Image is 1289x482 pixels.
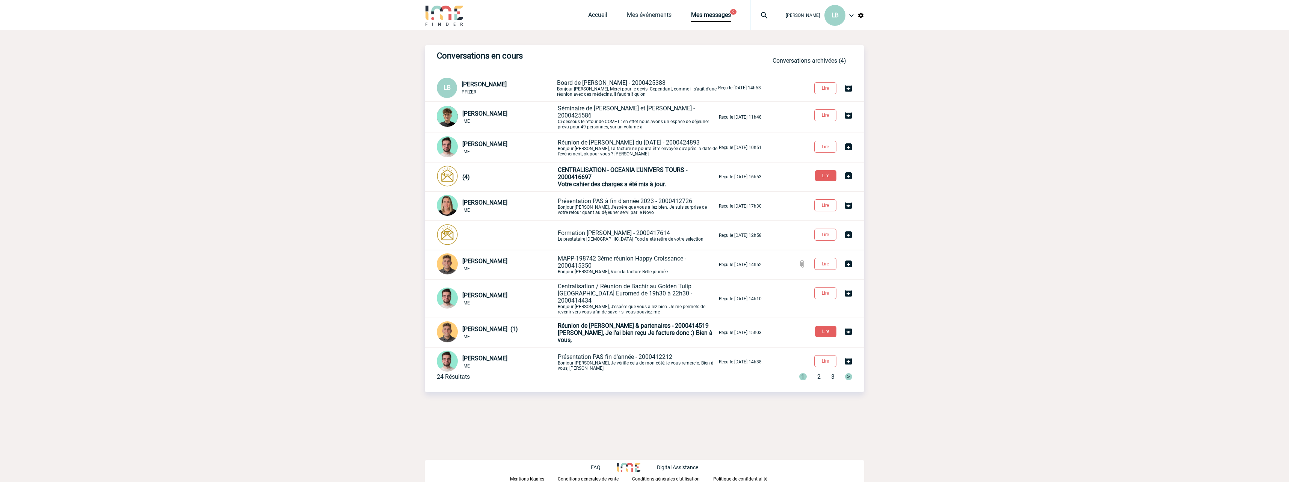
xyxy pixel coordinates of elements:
[591,463,617,470] a: FAQ
[844,171,853,180] img: Archiver la conversation
[808,143,844,150] a: Lire
[773,57,846,64] a: Conversations archivées (4)
[588,11,607,22] a: Accueil
[558,229,670,236] span: Formation [PERSON_NAME] - 2000417614
[462,266,470,271] span: IME
[462,89,476,95] span: PFIZER
[808,230,844,238] a: Lire
[462,334,470,339] span: IME
[462,81,507,88] span: [PERSON_NAME]
[462,258,507,265] span: [PERSON_NAME]
[845,373,852,380] span: >
[558,105,695,119] span: Séminaire de [PERSON_NAME] et [PERSON_NAME] - 2000425586
[557,79,666,86] span: Board de [PERSON_NAME] - 2000425388
[591,464,601,470] p: FAQ
[462,355,507,362] span: [PERSON_NAME]
[719,145,762,150] p: Reçu le [DATE] 10h51
[831,373,835,380] span: 3
[844,201,853,210] img: Archiver la conversation
[718,85,761,90] p: Reçu le [DATE] 14h53
[437,295,762,302] a: [PERSON_NAME] IME Centralisation / Réunion de Bachir au Golden Tulip [GEOGRAPHIC_DATA] Euromed de...
[730,9,737,15] button: 9
[557,79,717,97] p: Bonjour [PERSON_NAME], Merci pour le devis. Cependant, comme il s'agit d'une réunion avec des méd...
[437,106,556,128] div: Conversation privée : Client - Agence
[815,170,836,181] button: Lire
[437,195,458,216] img: 112968-1.png
[558,166,687,181] span: CENTRALISATION - OCEANIA L'UNIVERS TOURS - 2000416697
[462,140,507,148] span: [PERSON_NAME]
[844,289,853,298] img: Archiver la conversation
[844,142,853,151] img: Archiver la conversation
[719,174,762,179] p: Reçu le [DATE] 16h53
[558,475,632,482] a: Conditions générales de vente
[814,199,836,211] button: Lire
[437,358,762,365] a: [PERSON_NAME] IME Présentation PAS fin d'année - 2000412212Bonjour [PERSON_NAME], Je vérifie cela...
[437,166,556,188] div: Conversation privée : Client - Agence
[462,363,470,369] span: IME
[462,110,507,117] span: [PERSON_NAME]
[437,143,762,151] a: [PERSON_NAME] IME Réunion de [PERSON_NAME] du [DATE] - 2000424893Bonjour [PERSON_NAME], La factur...
[786,13,820,18] span: [PERSON_NAME]
[462,199,507,206] span: [PERSON_NAME]
[437,113,762,120] a: [PERSON_NAME] IME Séminaire de [PERSON_NAME] et [PERSON_NAME] - 2000425586Ci-dessous le retour de...
[437,51,662,60] h3: Conversations en cours
[814,141,836,153] button: Lire
[437,373,470,380] div: 24 Résultats
[808,289,844,296] a: Lire
[462,208,470,213] span: IME
[462,119,470,124] span: IME
[437,84,761,91] a: LB [PERSON_NAME] PFIZER Board de [PERSON_NAME] - 2000425388Bonjour [PERSON_NAME], Merci pour le d...
[558,197,692,205] span: Présentation PAS à fin d'année 2023 - 2000412726
[558,283,717,315] p: Bonjour [PERSON_NAME], J'espère que vous allez bien. Je me permets de revenir vers vous afin de s...
[719,359,762,365] p: Reçu le [DATE] 14h38
[719,233,762,238] p: Reçu le [DATE] 12h58
[558,353,672,360] span: Présentation PAS fin d'année - 2000412212
[437,231,762,238] a: Formation [PERSON_NAME] - 2000417614Le prestataire [DEMOGRAPHIC_DATA] Food a été retiré de votre ...
[444,84,451,91] span: LB
[437,321,556,344] div: Conversation privée : Client - Agence
[809,327,844,334] a: Lire
[713,475,779,482] a: Politique de confidentialité
[437,195,556,217] div: Conversation privée : Client - Agence
[558,139,717,157] p: Bonjour [PERSON_NAME], La facture ne pourra être envoyée qu'après la date de l'événement, ok pour...
[558,322,709,329] span: Réunion de [PERSON_NAME] & partenaires - 2000414519
[462,149,470,154] span: IME
[844,357,853,366] img: Archiver la conversation
[510,476,544,482] p: Mentions légales
[814,229,836,241] button: Lire
[437,261,762,268] a: [PERSON_NAME] IME MAPP-198742 3ème réunion Happy Croissance - 2000415350Bonjour [PERSON_NAME], Vo...
[437,253,556,276] div: Conversation privée : Client - Agence
[558,229,717,242] p: Le prestataire [DEMOGRAPHIC_DATA] Food a été retiré de votre sélection.
[437,136,458,157] img: 121547-2.png
[437,78,555,98] div: Conversation privée : Client - Agence
[558,329,712,343] span: [PERSON_NAME], Je l'ai bien reçu Je facture donc :) Bien à vous,
[844,259,853,268] img: Archiver la conversation
[437,202,762,209] a: [PERSON_NAME] IME Présentation PAS à fin d'année 2023 - 2000412726Bonjour [PERSON_NAME], J'espère...
[437,166,458,187] img: photonotifcontact.png
[558,283,692,304] span: Centralisation / Réunion de Bachir au Golden Tulip [GEOGRAPHIC_DATA] Euromed de 19h30 à 22h30 - 2...
[558,255,686,269] span: MAPP-198742 3ème réunion Happy Croissance - 2000415350
[719,330,762,335] p: Reçu le [DATE] 15h03
[437,106,458,127] img: 131612-0.png
[719,203,762,209] p: Reçu le [DATE] 17h30
[814,82,836,94] button: Lire
[437,173,762,180] a: (4) CENTRALISATION - OCEANIA L'UNIVERS TOURS - 2000416697Votre cahier des charges a été mis à jou...
[510,475,558,482] a: Mentions légales
[558,181,666,188] span: Votre cahier des charges a été mis à jour.
[558,105,717,130] p: Ci-dessous le retour de COMET : en effet nous avons un espace de déjeuner prévu pour 49 personnes...
[713,476,767,482] p: Politique de confidentialité
[558,476,619,482] p: Conditions générales de vente
[844,111,853,120] img: Archiver la conversation
[558,255,717,274] p: Bonjour [PERSON_NAME], Voici la facture Belle journée
[719,114,762,120] p: Reçu le [DATE] 11h48
[808,84,844,91] a: Lire
[462,292,507,299] span: [PERSON_NAME]
[425,5,464,26] img: IME-Finder
[437,288,458,309] img: 121547-2.png
[815,326,836,337] button: Lire
[558,197,717,215] p: Bonjour [PERSON_NAME], J'espère que vous allez bien. Je suis surprise de votre retour quant au dé...
[632,476,700,482] p: Conditions générales d'utilisation
[462,173,470,181] span: (4)
[817,373,821,380] span: 2
[808,111,844,118] a: Lire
